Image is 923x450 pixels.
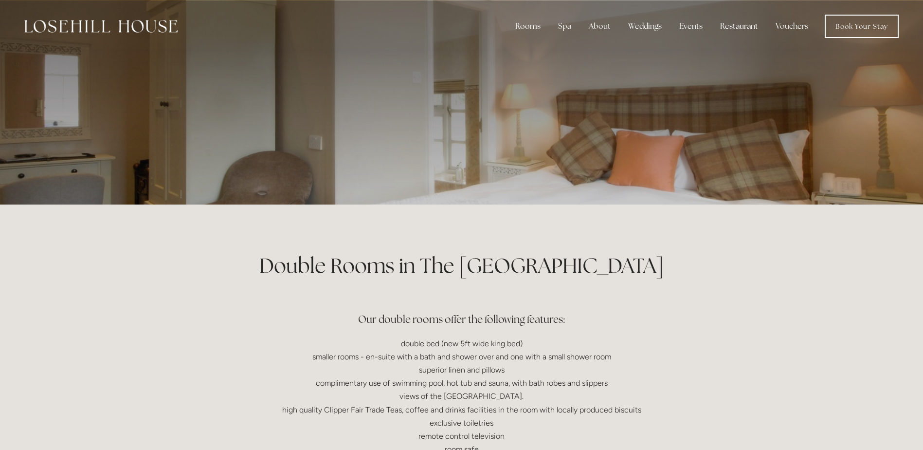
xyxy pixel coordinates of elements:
[768,17,816,36] a: Vouchers
[620,17,670,36] div: Weddings
[825,15,899,38] a: Book Your Stay
[712,17,766,36] div: Restaurant
[229,290,694,329] h3: Our double rooms offer the following features:
[581,17,618,36] div: About
[671,17,710,36] div: Events
[24,20,178,33] img: Losehill House
[550,17,579,36] div: Spa
[229,251,694,280] h1: Double Rooms in The [GEOGRAPHIC_DATA]
[507,17,548,36] div: Rooms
